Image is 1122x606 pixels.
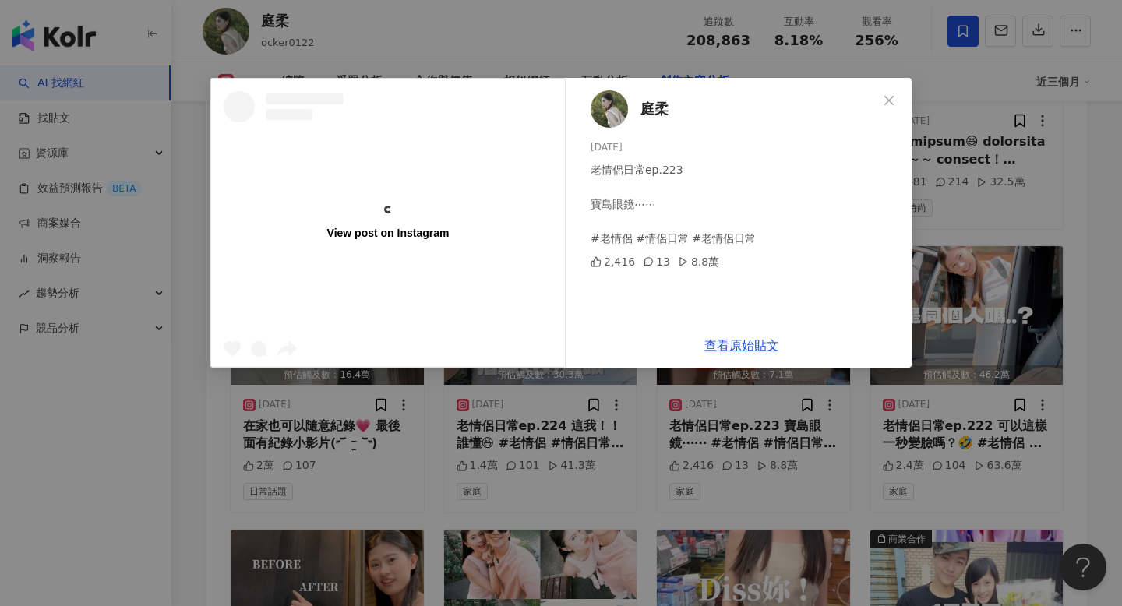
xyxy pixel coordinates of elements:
[640,98,669,120] span: 庭柔
[873,85,905,116] button: Close
[211,79,565,367] a: View post on Instagram
[591,90,877,128] a: KOL Avatar庭柔
[883,94,895,107] span: close
[591,253,635,270] div: 2,416
[591,161,899,247] div: 老情侶日常ep.223 寶島眼鏡⋯⋯ #老情侶 #情侶日常 #老情侶日常
[704,338,779,353] a: 查看原始貼文
[643,253,670,270] div: 13
[591,90,628,128] img: KOL Avatar
[327,226,450,240] div: View post on Instagram
[678,253,719,270] div: 8.8萬
[591,140,899,155] div: [DATE]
